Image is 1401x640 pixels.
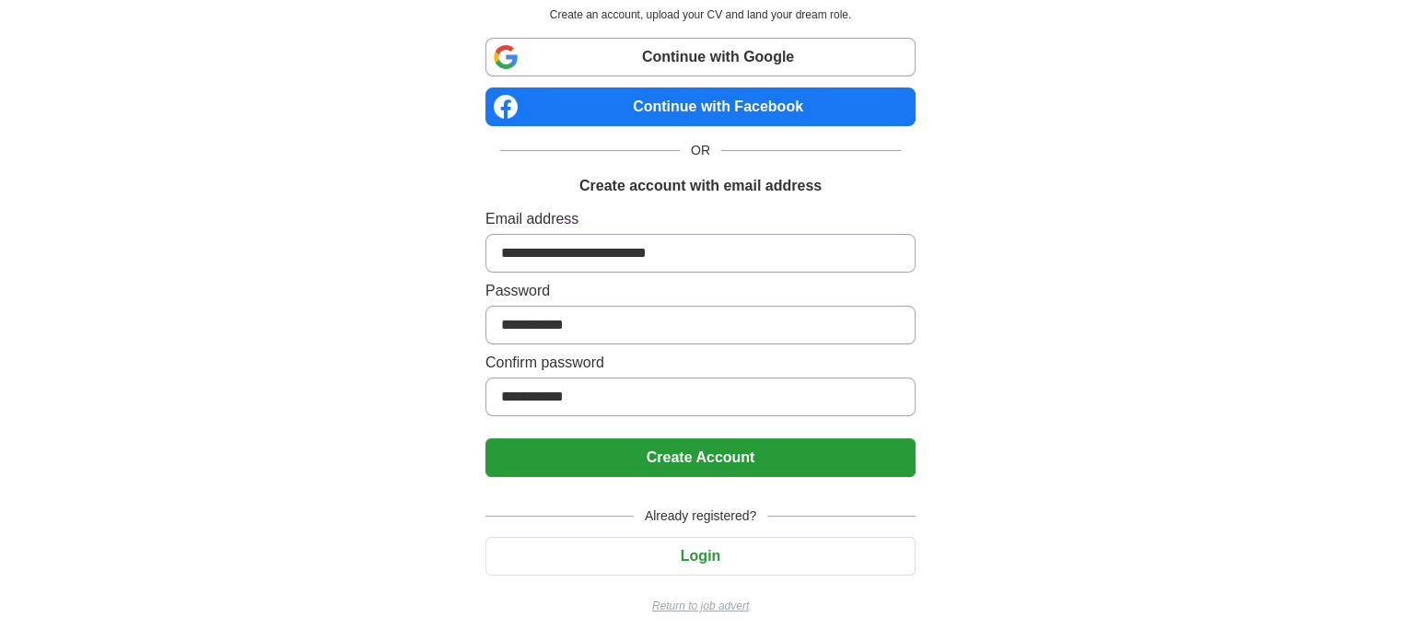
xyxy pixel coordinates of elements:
[634,506,767,526] span: Already registered?
[489,6,912,23] p: Create an account, upload your CV and land your dream role.
[579,175,822,197] h1: Create account with email address
[485,537,916,576] button: Login
[680,141,721,160] span: OR
[485,352,916,374] label: Confirm password
[485,280,916,302] label: Password
[485,598,916,614] a: Return to job advert
[485,87,916,126] a: Continue with Facebook
[485,548,916,564] a: Login
[485,208,916,230] label: Email address
[485,438,916,477] button: Create Account
[485,38,916,76] a: Continue with Google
